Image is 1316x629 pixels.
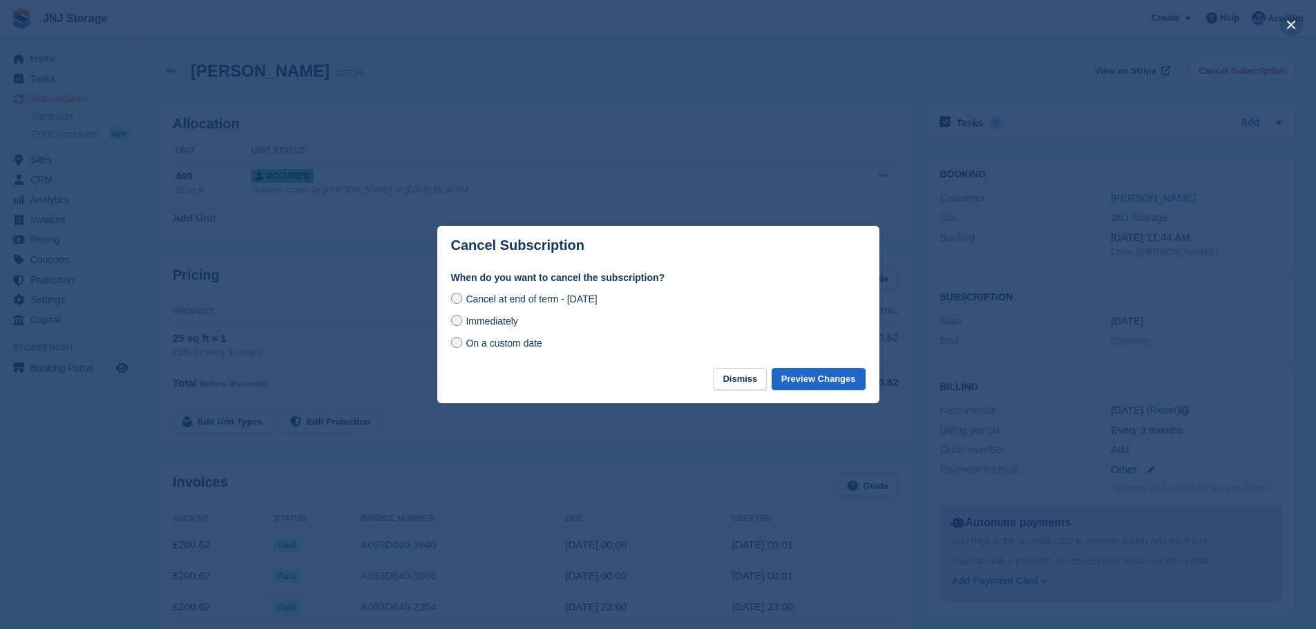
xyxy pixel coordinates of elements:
input: Immediately [451,315,462,326]
p: Cancel Subscription [451,238,584,253]
span: On a custom date [466,338,542,349]
label: When do you want to cancel the subscription? [451,271,866,285]
input: Cancel at end of term - [DATE] [451,293,462,304]
button: Dismiss [713,368,767,391]
button: Preview Changes [772,368,866,391]
input: On a custom date [451,337,462,348]
span: Cancel at end of term - [DATE] [466,293,597,304]
button: close [1280,14,1302,36]
span: Immediately [466,316,517,327]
